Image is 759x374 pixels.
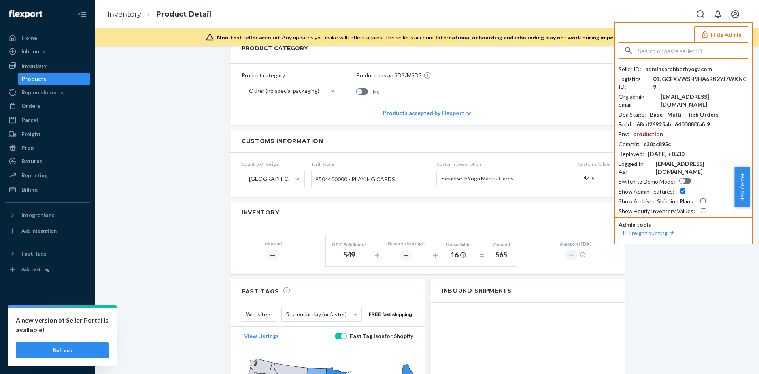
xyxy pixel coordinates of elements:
[374,248,380,262] div: +
[619,207,695,215] div: Show Hourly Inventory Values :
[734,167,750,207] span: Help Center
[5,352,90,365] button: Give Feedback
[5,45,90,58] a: Inbounds
[9,10,42,18] img: Flexport logo
[242,41,308,55] h2: PRODUCT CATEGORY
[21,34,37,42] div: Home
[5,325,90,338] a: Talk to Support
[619,160,652,176] div: Logged In As :
[5,183,90,196] a: Billing
[446,250,471,260] div: 16
[332,241,366,248] div: DTC Fulfillment
[693,6,708,22] button: Open Search Box
[356,71,422,79] p: Product has an SDS/MSDS
[653,75,748,91] div: 01JGCFXVWSH9HA6RK2YJ7WKNC9
[694,26,748,42] button: Hide Admin
[242,333,281,340] button: View Listings
[479,248,485,262] div: =
[21,116,38,124] div: Parcel
[74,6,90,22] button: Close Navigation
[21,47,45,55] div: Inbounds
[311,161,430,167] span: Tariff Code
[5,225,90,237] a: Add Integration
[636,120,710,128] div: 68cd26925abd6400080fafc9
[101,3,217,26] ol: breadcrumbs
[242,71,340,79] p: Product category
[619,65,641,73] div: Seller ID :
[432,248,438,262] div: +
[656,160,748,176] div: [EMAIL_ADDRESS][DOMAIN_NAME]
[644,140,671,148] div: c30ac895c
[661,93,748,109] div: [EMAIL_ADDRESS][DOMAIN_NAME]
[21,250,47,257] div: Fast Tags
[5,263,90,276] a: Add Fast Tag
[5,312,90,324] a: Settings
[16,316,109,335] p: A new version of Seller Portal is available!
[217,34,282,41] span: Non-test seller account:
[286,308,347,321] span: 5 calendar day (or faster)
[436,161,571,167] span: Customs Description
[21,102,40,110] div: Orders
[5,128,90,141] a: Freight
[373,88,380,96] span: No
[619,111,646,118] div: DealStage :
[400,250,412,260] div: ―
[5,155,90,167] a: Returns
[446,241,471,248] div: Unavailable
[5,169,90,182] a: Reporting
[21,211,55,219] div: Integrations
[348,332,413,340] div: Fast Tag is on for Shopify
[493,250,510,260] div: 565
[315,173,395,186] span: 9504400000 - PLAYING CARDS
[248,175,249,183] input: [GEOGRAPHIC_DATA]
[648,150,684,158] div: [DATE] +0530
[633,130,663,138] div: production
[246,308,267,321] span: Website
[436,34,640,41] span: International onboarding and inbounding may not work during impersonation.
[710,6,726,22] button: Open notifications
[21,171,48,179] div: Reporting
[367,312,413,317] img: website-free-fast.ac112c9d76101210657a4eea9f63645d.png
[388,240,425,247] div: Reserve Storage
[217,34,640,41] div: Any updates you make will reflect against the seller's account.
[21,62,47,70] div: Inventory
[263,240,282,247] div: Inbound
[242,137,613,145] h2: Customs Information
[619,140,640,148] div: Commit :
[619,120,632,128] div: Build :
[645,65,712,73] div: adminsarahbethyogacom
[619,130,629,138] div: Env :
[727,6,743,22] button: Open account menu
[383,101,471,125] div: Products accepted by Flexport
[493,241,510,248] div: Onhand
[18,73,91,85] a: Products
[242,286,291,295] h2: Fast Tags
[5,247,90,260] button: Fast Tags
[248,87,249,95] input: Other (no special packaging)
[5,338,90,351] a: Help Center
[332,250,366,260] div: 549
[5,32,90,44] a: Home
[21,186,38,194] div: Billing
[21,157,42,165] div: Returns
[21,266,50,273] div: Add Fast Tag
[5,86,90,99] a: Replenishments
[21,227,57,234] div: Add Integration
[156,10,211,19] a: Product Detail
[619,197,695,205] div: Show Archived Shipping Plans :
[619,188,674,195] div: Show Admin Features :
[249,87,319,95] div: Other (no special packaging)
[619,75,649,91] div: Logistics ID :
[16,342,109,358] button: Refresh
[5,141,90,154] a: Prep
[619,229,676,236] a: FTL Freight quoting
[578,171,613,186] input: Customs Value
[578,161,613,167] span: Customs Value
[5,114,90,126] a: Parcel
[249,175,294,183] div: [GEOGRAPHIC_DATA]
[242,161,305,167] span: Country Of Origin
[619,221,748,229] p: Admin tools
[21,88,63,96] div: Replenishments
[565,249,578,260] div: ―
[619,150,644,158] div: Deployed :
